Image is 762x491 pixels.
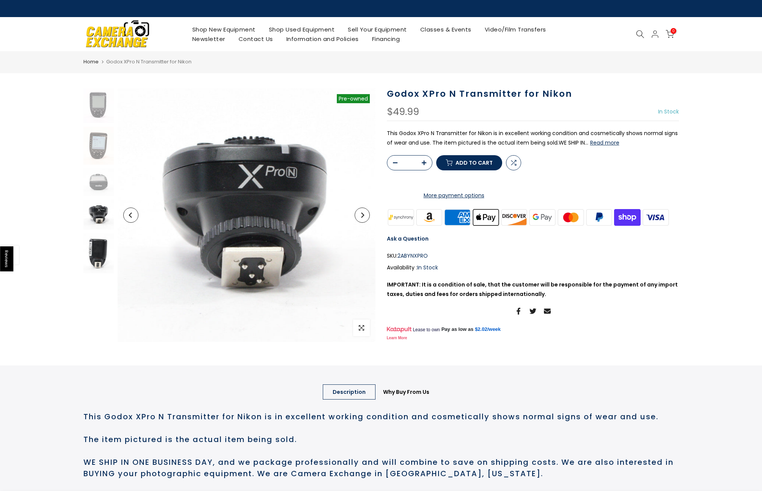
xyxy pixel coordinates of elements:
[83,411,679,479] h2: This Godox XPro N Transmitter for Nikon is in excellent working condition and cosmetically shows ...
[441,326,474,333] span: Pay as low as
[387,88,679,99] h1: Godox XPro N Transmitter for Nikon
[387,281,678,298] strong: IMPORTANT: It is a condition of sale, that the customer will be responsible for the payment of an...
[515,307,522,316] a: Share on Facebook
[387,336,407,340] a: Learn More
[456,160,493,165] span: Add to cart
[83,127,114,165] img: Godox XPro N Transmitter for Nikon Flash Units and Accessories - Flash Accessories Godox 2ABYNXPRO
[397,251,428,261] span: 2ABYNXPRO
[365,34,407,44] a: Financing
[556,208,585,227] img: master
[232,34,280,44] a: Contact Us
[641,208,670,227] img: visa
[528,208,557,227] img: google pay
[387,208,415,227] img: synchrony
[185,25,262,34] a: Shop New Equipment
[341,25,414,34] a: Sell Your Equipment
[262,25,341,34] a: Shop Used Equipment
[478,25,553,34] a: Video/Film Transfers
[443,208,472,227] img: american express
[323,384,376,400] a: Description
[413,327,440,333] span: Lease to own
[387,129,679,148] p: This Godox XPro N Transmitter for Nikon is in excellent working condition and cosmetically shows ...
[671,28,676,34] span: 0
[613,208,642,227] img: shopify pay
[106,58,192,65] span: Godox XPro N Transmitter for Nikon
[415,208,443,227] img: amazon payments
[387,235,429,242] a: Ask a Question
[280,34,365,44] a: Information and Policies
[185,34,232,44] a: Newsletter
[387,191,521,200] a: More payment options
[666,30,674,38] a: 0
[83,233,114,273] img: Godox XPro N Transmitter for Nikon Flash Units and Accessories - Flash Accessories Godox 2ABYNXPRO
[387,263,679,272] div: Availability :
[373,384,439,400] a: Why Buy From Us
[585,208,613,227] img: paypal
[500,208,528,227] img: discover
[83,168,114,196] img: Godox XPro N Transmitter for Nikon Flash Units and Accessories - Flash Accessories Godox 2ABYNXPRO
[83,88,114,123] img: Godox XPro N Transmitter for Nikon Flash Units and Accessories - Flash Accessories Godox 2ABYNXPRO
[436,155,502,170] button: Add to cart
[413,25,478,34] a: Classes & Events
[355,208,370,223] button: Next
[83,200,114,230] img: Godox XPro N Transmitter for Nikon Flash Units and Accessories - Flash Accessories Godox 2ABYNXPRO
[387,107,419,117] div: $49.99
[417,264,438,271] span: In Stock
[529,307,536,316] a: Share on Twitter
[475,326,501,333] a: $2.02/week
[387,251,679,261] div: SKU:
[658,108,679,115] span: In Stock
[83,58,99,66] a: Home
[471,208,500,227] img: apple pay
[590,139,619,146] button: Read more
[118,88,376,342] img: Godox XPro N Transmitter for Nikon Flash Units and Accessories - Flash Accessories Godox 2ABYNXPRO
[544,307,551,316] a: Share on Email
[123,208,138,223] button: Previous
